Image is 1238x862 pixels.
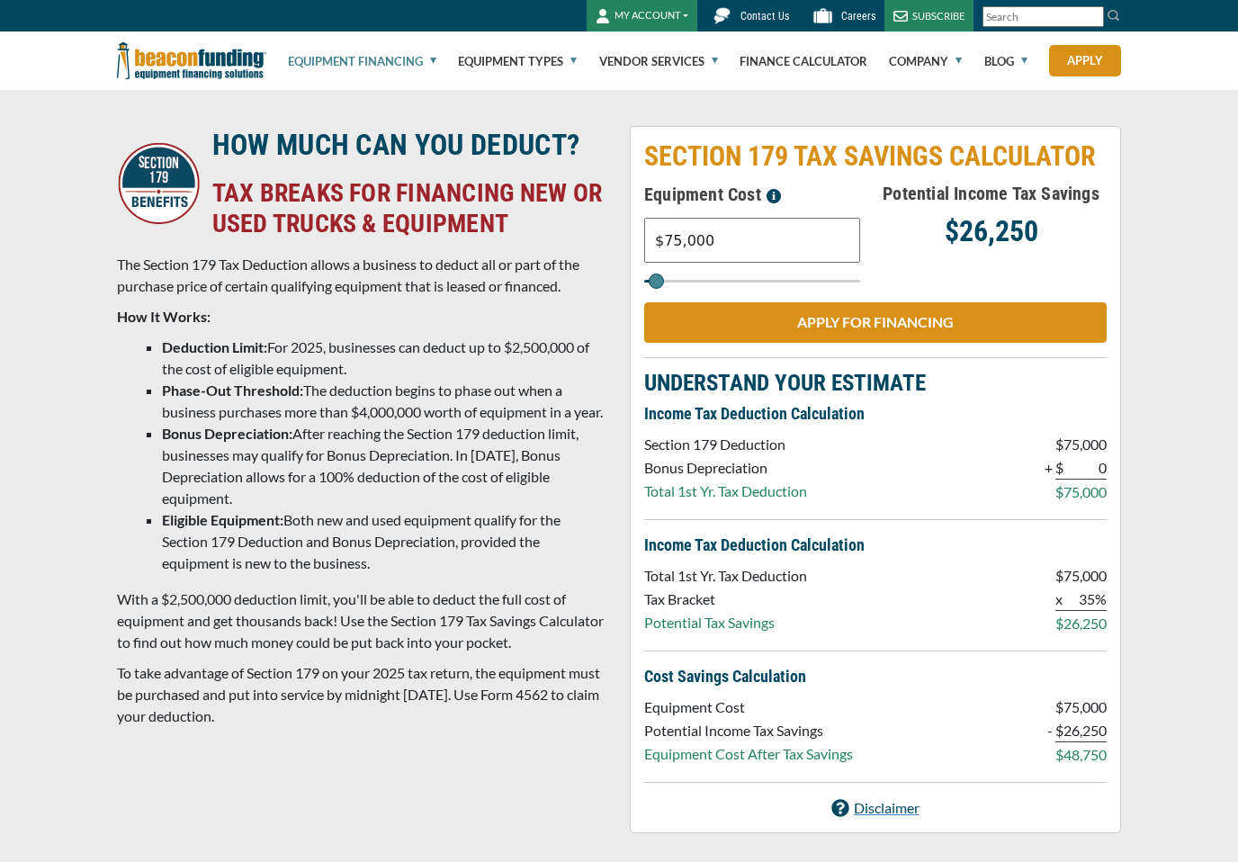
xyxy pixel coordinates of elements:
[644,373,1107,394] p: UNDERSTAND YOUR ESTIMATE
[644,302,1107,343] a: APPLY FOR FINANCING
[984,32,1027,90] a: Blog
[117,308,211,325] strong: How It Works:
[212,178,607,239] h4: TAX BREAKS FOR FINANCING NEW OR USED TRUCKS & EQUIPMENT
[1055,696,1063,718] p: $
[644,403,1107,425] p: Income Tax Deduction Calculation
[599,32,718,90] a: Vendor Services
[644,720,853,741] p: Potential Income Tax Savings
[117,588,608,653] p: With a $2,500,000 deduction limit, you'll be able to deduct the full cost of equipment and get th...
[889,32,962,90] a: Company
[458,32,577,90] a: Equipment Types
[644,666,1107,687] p: Cost Savings Calculation
[117,662,608,727] p: To take advantage of Section 179 on your 2025 tax return, the equipment must be purchased and put...
[1107,8,1121,22] img: Search
[162,509,608,574] li: Both new and used equipment qualify for the Section 179 Deduction and Bonus Depreciation, provide...
[740,32,867,90] a: Finance Calculator
[117,31,266,90] img: Beacon Funding Corporation logo
[854,797,920,819] p: Disclaimer
[162,382,303,399] strong: Phase-Out Threshold:
[831,797,920,819] a: Disclaimer
[1085,10,1099,24] a: Clear search text
[644,457,807,479] p: Bonus Depreciation
[288,32,436,90] a: Equipment Financing
[1055,613,1063,634] p: $
[162,425,292,442] strong: Bonus Depreciation:
[1063,457,1107,480] p: 0
[644,588,807,610] p: Tax Bracket
[644,612,807,633] p: Potential Tax Savings
[644,743,853,765] p: Equipment Cost After Tax Savings
[841,10,875,22] span: Careers
[1063,565,1107,587] p: 75,000
[644,434,807,455] p: Section 179 Deduction
[1055,744,1063,766] p: $
[875,220,1107,242] p: $26,250
[162,338,267,355] strong: Deduction Limit:
[767,189,781,203] img: section-179-tooltip
[1055,720,1063,742] p: $
[875,180,1107,207] h5: Potential Income Tax Savings
[644,565,807,587] p: Total 1st Yr. Tax Deduction
[644,696,853,718] p: Equipment Cost
[1063,744,1107,766] p: 48,750
[162,380,608,423] li: The deduction begins to phase out when a business purchases more than $4,000,000 worth of equipme...
[1045,457,1053,479] p: +
[740,10,789,22] span: Contact Us
[162,511,283,528] strong: Eligible Equipment:
[212,127,607,163] h3: HOW MUCH CAN YOU DEDUCT?
[162,423,608,509] li: After reaching the Section 179 deduction limit, businesses may qualify for Bonus Depreciation. In...
[644,140,1107,173] p: SECTION 179 TAX SAVINGS CALCULATOR
[644,180,875,209] h5: Equipment Cost
[1049,45,1121,76] a: Apply
[644,480,807,502] p: Total 1st Yr. Tax Deduction
[1063,588,1107,611] p: 35%
[761,180,786,209] button: Please enter a value between $3,000 and $3,000,000
[162,337,608,380] li: For 2025, businesses can deduct up to $2,500,000 of the cost of eligible equipment.
[1063,696,1107,718] p: 75,000
[1063,720,1107,742] p: 26,250
[1055,434,1063,455] p: $
[1055,457,1063,480] p: $
[1063,434,1107,455] p: 75,000
[1055,588,1063,611] p: x
[1063,613,1107,634] p: 26,250
[982,6,1104,27] input: Search
[1047,720,1053,741] p: -
[644,534,1107,556] p: Income Tax Deduction Calculation
[1055,481,1063,503] p: $
[1063,481,1107,503] p: 75,000
[117,254,608,297] p: The Section 179 Tax Deduction allows a business to deduct all or part of the purchase price of ce...
[1055,565,1063,587] p: $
